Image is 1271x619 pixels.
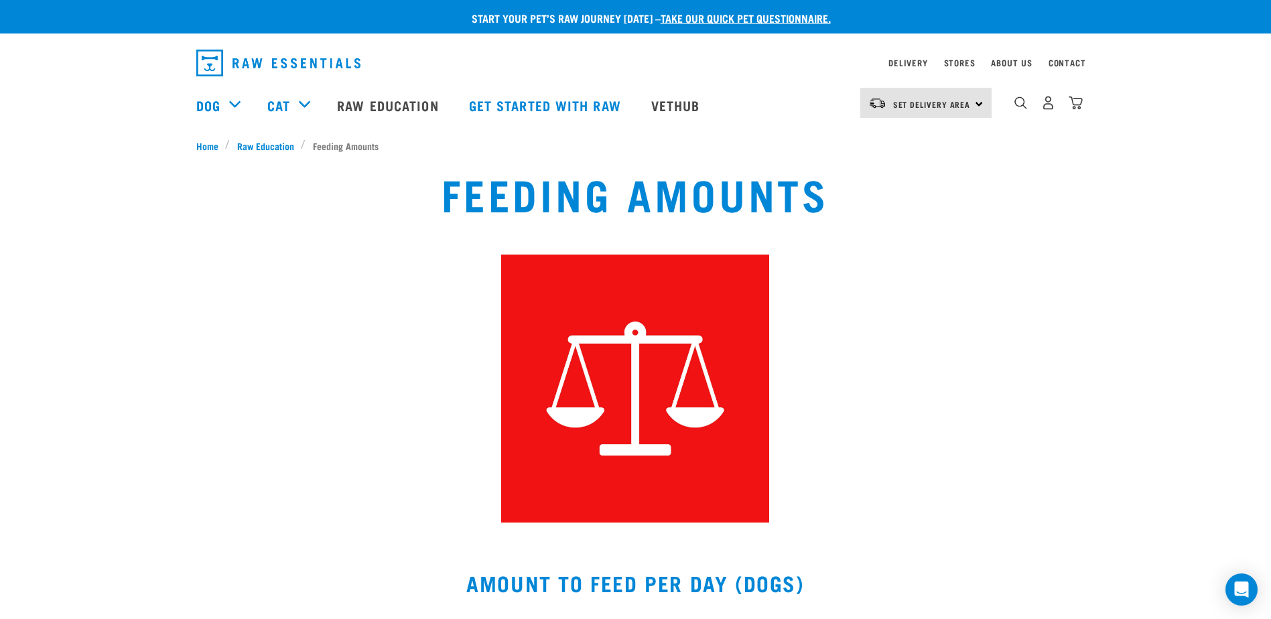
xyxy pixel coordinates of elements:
[324,78,455,132] a: Raw Education
[230,139,301,153] a: Raw Education
[186,44,1086,82] nav: dropdown navigation
[893,102,971,107] span: Set Delivery Area
[638,78,717,132] a: Vethub
[442,169,829,217] h1: Feeding Amounts
[196,50,360,76] img: Raw Essentials Logo
[944,60,976,65] a: Stores
[1069,96,1083,110] img: home-icon@2x.png
[196,95,220,115] a: Dog
[456,78,638,132] a: Get started with Raw
[661,15,831,21] a: take our quick pet questionnaire.
[1225,573,1258,606] div: Open Intercom Messenger
[1014,96,1027,109] img: home-icon-1@2x.png
[1049,60,1086,65] a: Contact
[991,60,1032,65] a: About Us
[868,97,886,109] img: van-moving.png
[237,139,294,153] span: Raw Education
[267,95,290,115] a: Cat
[1041,96,1055,110] img: user.png
[196,139,226,153] a: Home
[888,60,927,65] a: Delivery
[501,255,769,523] img: Instagram_Core-Brand_Wildly-Good-Nutrition-3.jpg
[196,139,1075,153] nav: breadcrumbs
[196,139,218,153] span: Home
[196,571,1075,595] h2: AMOUNT TO FEED PER DAY (DOGS)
